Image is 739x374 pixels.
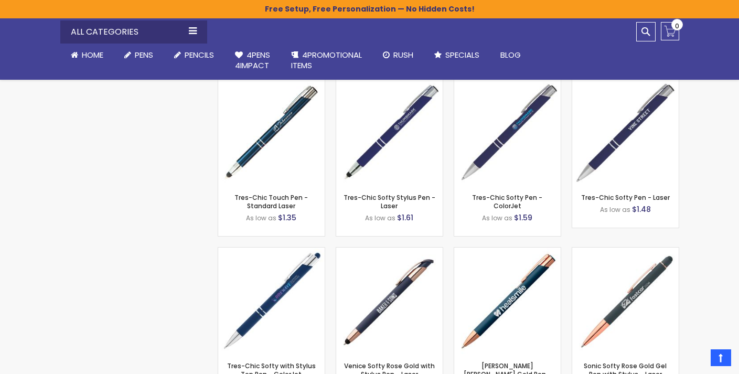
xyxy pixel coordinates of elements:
span: $1.48 [632,204,651,215]
span: 0 [675,21,679,31]
img: Tres-Chic Softy with Stylus Top Pen - ColorJet-Navy Blue [218,248,325,354]
a: Tres-Chic Touch Pen - Standard Laser [234,193,308,210]
a: Tres-Chic Softy Pen - Laser [581,193,670,202]
span: $1.61 [397,212,413,223]
img: Tres-Chic Touch Pen - Standard Laser-Navy Blue [218,79,325,186]
span: Specials [445,49,479,60]
a: Tres-Chic Touch Pen - Standard Laser-Navy Blue [218,79,325,88]
a: Tres-Chic Softy Pen - Laser-Navy Blue [572,79,679,88]
img: Tres-Chic Softy Pen - ColorJet-Navy Blue [454,79,561,186]
iframe: Google Customer Reviews [652,346,739,374]
img: Venice Softy Rose Gold with Stylus Pen - Laser-Navy Blue [336,248,443,354]
div: All Categories [60,20,207,44]
a: Rush [372,44,424,67]
a: Tres-Chic Softy with Stylus Top Pen - ColorJet-Navy Blue [218,247,325,256]
a: Tres-Chic Softy Stylus Pen - Laser-Navy Blue [336,79,443,88]
span: As low as [482,213,512,222]
a: Tres-Chic Softy Pen - ColorJet [472,193,542,210]
span: Blog [500,49,521,60]
span: Rush [393,49,413,60]
span: Home [82,49,103,60]
a: 4Pens4impact [224,44,281,78]
a: Crosby Softy Rose Gold Pen - Laser-Navy Blue [454,247,561,256]
a: Tres-Chic Softy Pen - ColorJet-Navy Blue [454,79,561,88]
span: As low as [365,213,395,222]
a: Venice Softy Rose Gold with Stylus Pen - Laser-Navy Blue [336,247,443,256]
img: Sonic Softy Rose Gold Gel Pen with Stylus - Laser-Navy Blue [572,248,679,354]
a: Tres-Chic Softy Stylus Pen - Laser [344,193,435,210]
a: Specials [424,44,490,67]
a: Home [60,44,114,67]
a: Blog [490,44,531,67]
img: Tres-Chic Softy Stylus Pen - Laser-Navy Blue [336,79,443,186]
span: $1.59 [514,212,532,223]
span: 4PROMOTIONAL ITEMS [291,49,362,71]
span: As low as [600,205,630,214]
a: 4PROMOTIONALITEMS [281,44,372,78]
img: Crosby Softy Rose Gold Pen - Laser-Navy Blue [454,248,561,354]
a: 0 [661,22,679,40]
span: As low as [246,213,276,222]
img: Tres-Chic Softy Pen - Laser-Navy Blue [572,79,679,186]
a: Pens [114,44,164,67]
a: Pencils [164,44,224,67]
a: Sonic Softy Rose Gold Gel Pen with Stylus - Laser-Navy Blue [572,247,679,256]
span: 4Pens 4impact [235,49,270,71]
span: Pens [135,49,153,60]
span: $1.35 [278,212,296,223]
span: Pencils [185,49,214,60]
